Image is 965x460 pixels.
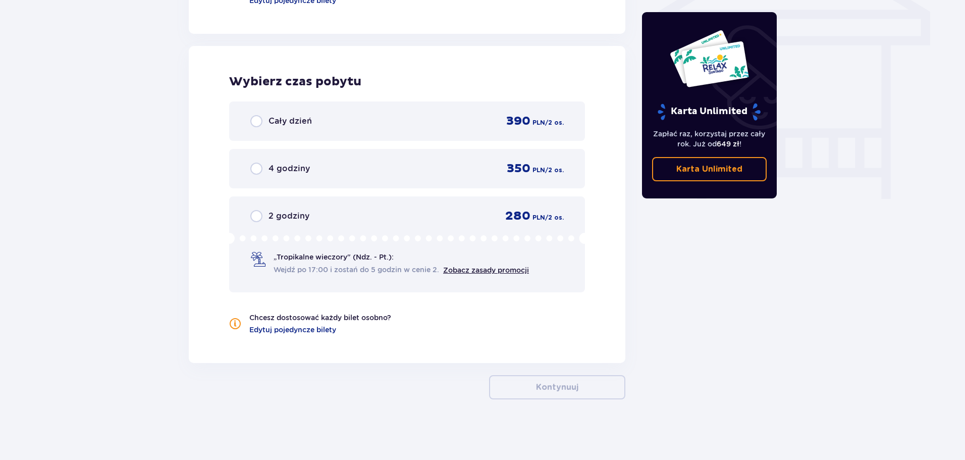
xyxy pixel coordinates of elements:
p: / 2 os. [545,118,564,127]
p: Karta Unlimited [657,103,762,121]
a: Karta Unlimited [652,157,767,181]
p: Cały dzień [269,116,312,127]
p: PLN [532,166,545,175]
p: PLN [532,118,545,127]
span: 649 zł [717,140,739,148]
p: Chcesz dostosować każdy bilet osobno? [249,313,391,323]
p: 390 [506,114,530,129]
p: Kontynuuj [536,382,578,393]
button: Kontynuuj [489,375,625,399]
p: 4 godziny [269,163,310,174]
p: 2 godziny [269,211,309,222]
p: / 2 os. [545,213,564,222]
p: 350 [507,161,530,176]
p: Karta Unlimited [676,164,742,175]
a: Zobacz zasady promocji [443,266,529,274]
p: Wybierz czas pobytu [229,74,585,89]
p: 280 [505,209,530,224]
p: „Tropikalne wieczory" (Ndz. - Pt.): [274,252,394,262]
p: PLN [532,213,545,222]
p: / 2 os. [545,166,564,175]
a: Edytuj pojedyncze bilety [249,325,336,335]
span: Wejdź po 17:00 i zostań do 5 godzin w cenie 2. [274,265,439,275]
p: Zapłać raz, korzystaj przez cały rok. Już od ! [652,129,767,149]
